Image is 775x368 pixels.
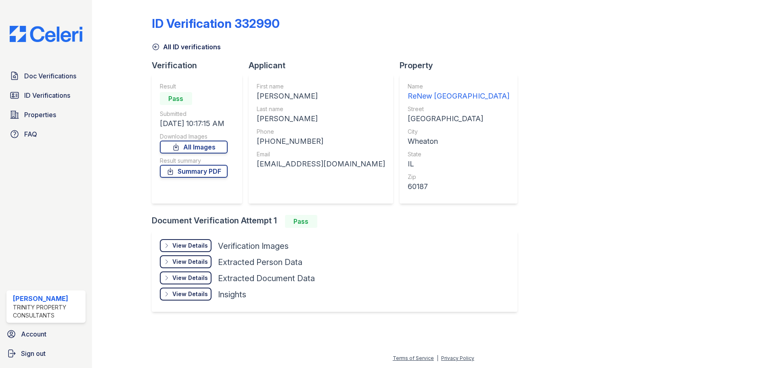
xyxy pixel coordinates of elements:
a: Name ReNew [GEOGRAPHIC_DATA] [408,82,509,102]
span: Properties [24,110,56,120]
div: Wheaton [408,136,509,147]
div: [GEOGRAPHIC_DATA] [408,113,509,124]
div: City [408,128,509,136]
div: View Details [172,242,208,250]
span: Sign out [21,349,46,358]
a: Privacy Policy [441,355,474,361]
div: Download Images [160,132,228,141]
span: FAQ [24,129,37,139]
div: Result summary [160,157,228,165]
div: State [408,150,509,158]
div: Verification [152,60,249,71]
div: Name [408,82,509,90]
div: [PERSON_NAME] [257,113,385,124]
div: Email [257,150,385,158]
a: All ID verifications [152,42,221,52]
div: [EMAIL_ADDRESS][DOMAIN_NAME] [257,158,385,170]
div: Extracted Document Data [218,273,315,284]
div: Applicant [249,60,400,71]
a: Account [3,326,89,342]
div: Property [400,60,524,71]
div: [PERSON_NAME] [13,294,82,303]
div: Pass [285,215,317,228]
a: Sign out [3,345,89,362]
span: Doc Verifications [24,71,76,81]
div: First name [257,82,385,90]
div: ReNew [GEOGRAPHIC_DATA] [408,90,509,102]
a: Properties [6,107,86,123]
div: IL [408,158,509,170]
div: Zip [408,173,509,181]
div: | [437,355,438,361]
div: View Details [172,290,208,298]
a: Summary PDF [160,165,228,178]
a: Terms of Service [393,355,434,361]
div: Submitted [160,110,228,118]
span: Account [21,329,46,339]
a: All Images [160,141,228,154]
div: Result [160,82,228,90]
a: ID Verifications [6,87,86,103]
div: [DATE] 10:17:15 AM [160,118,228,129]
div: Street [408,105,509,113]
div: View Details [172,258,208,266]
a: Doc Verifications [6,68,86,84]
div: Extracted Person Data [218,257,302,268]
div: 60187 [408,181,509,192]
div: Verification Images [218,240,289,252]
div: Trinity Property Consultants [13,303,82,320]
div: Document Verification Attempt 1 [152,215,524,228]
img: CE_Logo_Blue-a8612792a0a2168367f1c8372b55b34899dd931a85d93a1a3d3e32e68fde9ad4.png [3,26,89,42]
div: View Details [172,274,208,282]
div: [PERSON_NAME] [257,90,385,102]
div: Phone [257,128,385,136]
div: Pass [160,92,192,105]
div: Last name [257,105,385,113]
div: Insights [218,289,246,300]
span: ID Verifications [24,90,70,100]
a: FAQ [6,126,86,142]
div: [PHONE_NUMBER] [257,136,385,147]
div: ID Verification 332990 [152,16,280,31]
